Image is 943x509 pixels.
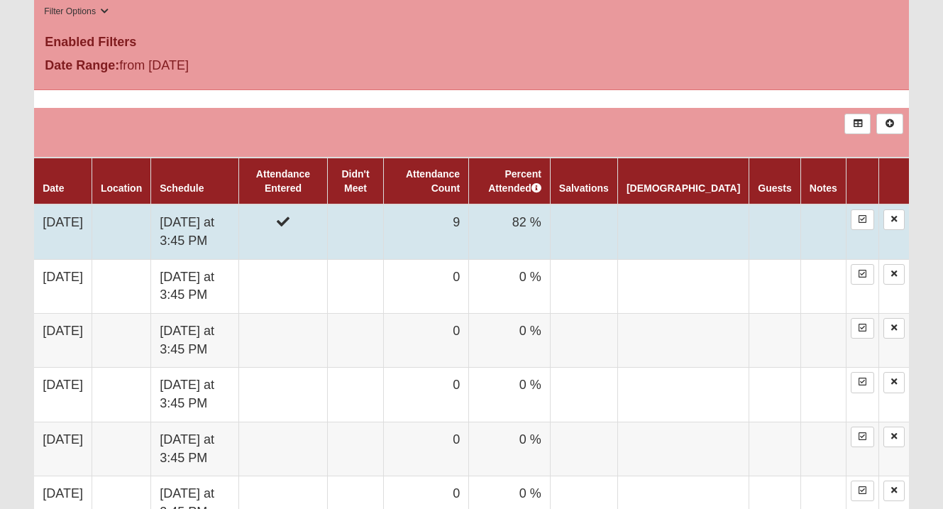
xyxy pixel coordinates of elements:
h4: Enabled Filters [45,35,898,50]
a: Attendance Count [406,168,460,194]
a: Enter Attendance [851,318,874,339]
a: Date [43,182,64,194]
td: [DATE] at 3:45 PM [151,368,239,422]
td: 82 % [469,204,551,259]
td: 0 [384,368,469,422]
a: Location [101,182,142,194]
a: Attendance Entered [256,168,310,194]
td: [DATE] [34,204,92,259]
td: 9 [384,204,469,259]
a: Percent Attended [488,168,541,194]
th: Salvations [550,158,617,204]
a: Delete [883,264,905,285]
td: 0 [384,314,469,368]
a: Delete [883,372,905,393]
td: [DATE] at 3:45 PM [151,314,239,368]
label: Date Range: [45,56,119,75]
a: Enter Attendance [851,481,874,501]
a: Enter Attendance [851,209,874,230]
td: 0 % [469,422,551,476]
a: Enter Attendance [851,264,874,285]
a: Delete [883,481,905,501]
th: Guests [749,158,800,204]
td: [DATE] [34,259,92,313]
a: Delete [883,318,905,339]
a: Alt+N [876,114,903,134]
a: Delete [883,427,905,447]
th: [DEMOGRAPHIC_DATA] [617,158,749,204]
td: [DATE] at 3:45 PM [151,422,239,476]
td: [DATE] [34,314,92,368]
a: Schedule [160,182,204,194]
button: Filter Options [40,4,113,19]
div: from [DATE] [34,56,326,79]
a: Export to Excel [844,114,871,134]
td: [DATE] [34,368,92,422]
a: Enter Attendance [851,427,874,447]
a: Didn't Meet [342,168,370,194]
td: 0 % [469,259,551,313]
a: Delete [883,209,905,230]
td: 0 [384,259,469,313]
td: [DATE] [34,422,92,476]
td: [DATE] at 3:45 PM [151,204,239,259]
td: 0 [384,422,469,476]
a: Enter Attendance [851,372,874,393]
td: [DATE] at 3:45 PM [151,259,239,313]
a: Notes [810,182,837,194]
td: 0 % [469,368,551,422]
td: 0 % [469,314,551,368]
